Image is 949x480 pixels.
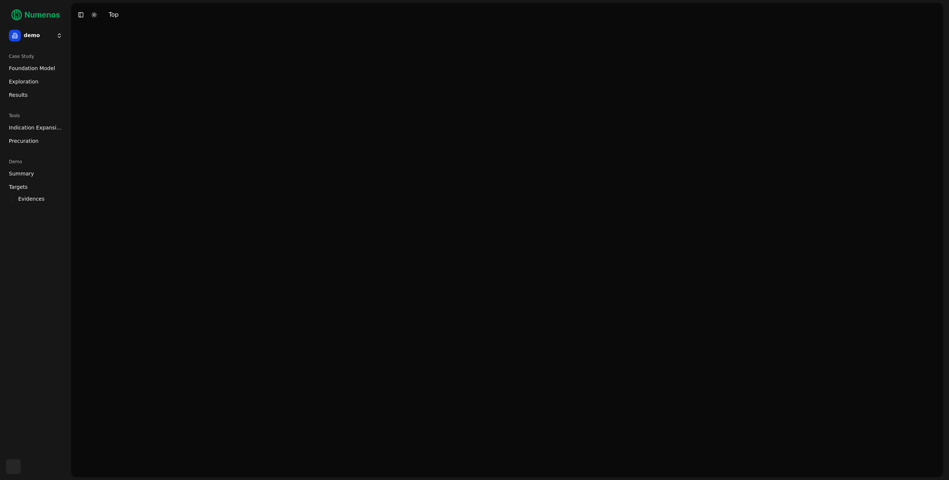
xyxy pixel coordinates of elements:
[6,181,65,193] a: Targets
[6,135,65,147] a: Precuration
[6,156,65,168] div: Demo
[9,65,55,72] span: Foundation Model
[18,195,44,203] span: Evidences
[15,194,56,204] a: Evidences
[9,183,28,191] span: Targets
[6,50,65,62] div: Case Study
[9,137,39,145] span: Precuration
[6,6,65,24] img: Numenos
[6,110,65,122] div: Tools
[9,91,28,99] span: Results
[109,10,119,19] div: Top
[6,168,65,180] a: Summary
[6,122,65,134] a: Indication Expansion
[6,27,65,45] button: demo
[9,124,62,131] span: Indication Expansion
[9,170,34,177] span: Summary
[24,32,53,39] span: demo
[9,78,39,85] span: Exploration
[6,76,65,88] a: Exploration
[6,89,65,101] a: Results
[6,62,65,74] a: Foundation Model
